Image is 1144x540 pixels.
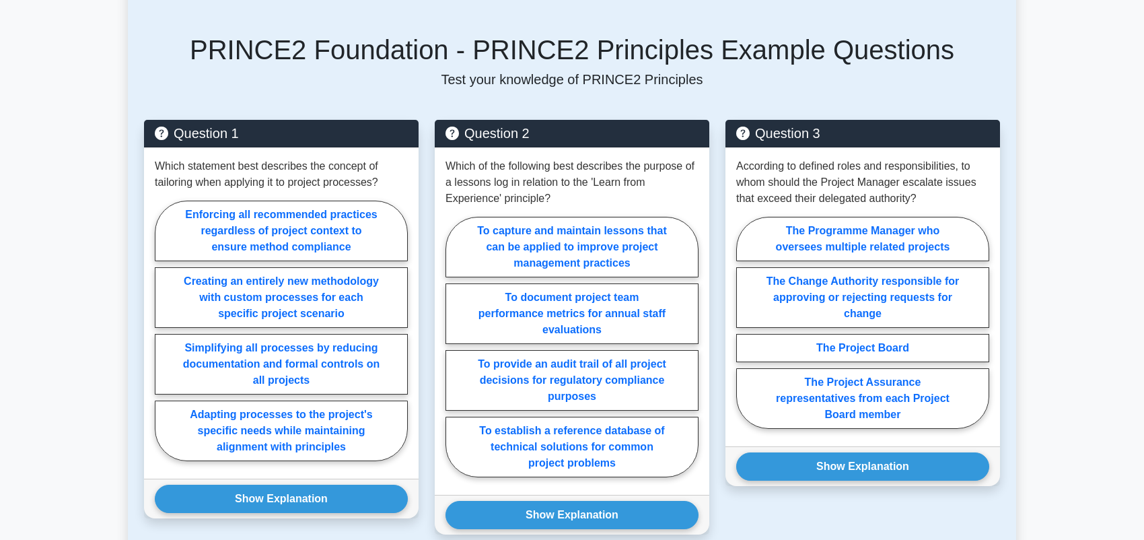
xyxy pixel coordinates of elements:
[155,158,408,191] p: Which statement best describes the concept of tailoring when applying it to project processes?
[736,334,989,362] label: The Project Board
[736,158,989,207] p: According to defined roles and responsibilities, to whom should the Project Manager escalate issu...
[155,485,408,513] button: Show Explanation
[736,452,989,481] button: Show Explanation
[155,125,408,141] h5: Question 1
[155,201,408,261] label: Enforcing all recommended practices regardless of project context to ensure method compliance
[445,501,699,529] button: Show Explanation
[445,125,699,141] h5: Question 2
[736,125,989,141] h5: Question 3
[445,217,699,277] label: To capture and maintain lessons that can be applied to improve project management practices
[736,267,989,328] label: The Change Authority responsible for approving or rejecting requests for change
[144,71,1000,88] p: Test your knowledge of PRINCE2 Principles
[155,267,408,328] label: Creating an entirely new methodology with custom processes for each specific project scenario
[736,368,989,429] label: The Project Assurance representatives from each Project Board member
[445,417,699,477] label: To establish a reference database of technical solutions for common project problems
[155,401,408,461] label: Adapting processes to the project's specific needs while maintaining alignment with principles
[445,158,699,207] p: Which of the following best describes the purpose of a lessons log in relation to the 'Learn from...
[155,334,408,395] label: Simplifying all processes by reducing documentation and formal controls on all projects
[736,217,989,261] label: The Programme Manager who oversees multiple related projects
[445,283,699,344] label: To document project team performance metrics for annual staff evaluations
[445,350,699,411] label: To provide an audit trail of all project decisions for regulatory compliance purposes
[144,34,1000,66] h5: PRINCE2 Foundation - PRINCE2 Principles Example Questions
